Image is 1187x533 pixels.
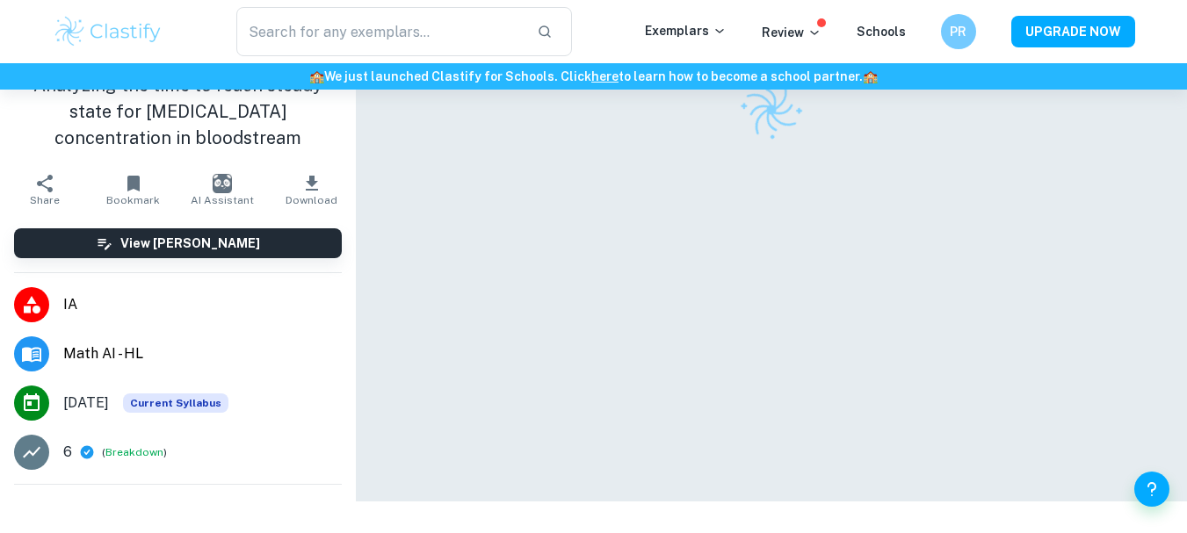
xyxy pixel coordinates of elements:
span: [DATE] [63,393,109,414]
span: AI Assistant [191,194,254,206]
h6: View [PERSON_NAME] [120,234,260,253]
a: Schools [857,25,906,39]
span: Current Syllabus [123,393,228,413]
span: 🏫 [863,69,878,83]
span: ( ) [102,443,167,460]
button: AI Assistant [178,165,267,214]
button: UPGRADE NOW [1011,16,1135,47]
img: Clastify logo [53,14,164,49]
span: IA [63,294,342,315]
button: Help and Feedback [1134,472,1169,507]
span: 🏫 [309,69,324,83]
span: Bookmark [106,194,160,206]
img: AI Assistant [213,174,232,193]
div: This exemplar is based on the current syllabus. Feel free to refer to it for inspiration/ideas wh... [123,393,228,413]
button: PR [941,14,976,49]
h1: Analyzing the time to reach steady state for [MEDICAL_DATA] concentration in bloodstream [14,72,342,151]
span: Math AI - HL [63,343,342,364]
button: Breakdown [105,444,163,460]
p: 6 [63,442,72,463]
button: Bookmark [89,165,177,214]
h6: PR [948,22,968,41]
input: Search for any exemplars... [236,7,524,56]
p: Exemplars [645,21,727,40]
span: Download [286,194,337,206]
a: here [591,69,619,83]
button: Download [267,165,356,214]
button: View [PERSON_NAME] [14,228,342,258]
span: Share [30,194,60,206]
p: Review [762,23,821,42]
img: Clastify logo [728,67,815,154]
h6: We just launched Clastify for Schools. Click to learn how to become a school partner. [4,67,1183,86]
